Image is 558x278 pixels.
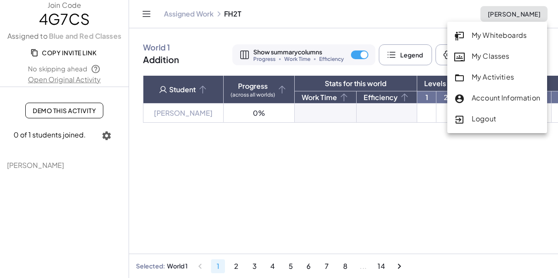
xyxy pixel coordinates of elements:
[302,92,349,103] div: Work Time
[224,76,295,104] th: Percentage of levels completed across all worlds.
[7,161,64,170] span: [PERSON_NAME]
[7,31,121,41] label: Assigned to
[32,49,96,57] span: Copy Invite Link
[253,48,344,62] div: Show summary columns
[154,108,213,117] span: [PERSON_NAME]
[231,92,275,97] span: (across all worlds)
[378,261,385,271] span: 14
[454,72,540,83] div: My Activities
[480,6,548,22] button: [PERSON_NAME]
[454,93,540,104] div: Account Information
[136,262,165,270] div: Selected:
[447,46,547,67] a: My Classes
[164,10,214,18] a: Assigned Work
[374,259,388,273] button: Go to page 14
[320,259,334,273] button: Go to page 7
[357,91,417,104] th: Average number of stars across the solved levels in this world.
[224,104,295,123] td: 0%
[364,92,410,103] div: Efficiency
[143,42,179,52] div: World 1
[252,261,257,271] span: 3
[270,261,275,271] span: 4
[229,259,243,273] button: Go to page 2
[284,259,298,273] button: Go to page 5
[454,114,540,125] div: Logout
[436,44,491,65] button: Settings
[25,103,103,118] a: Demo This Activity
[343,261,347,271] span: 8
[295,76,417,91] th: Stats for this world
[454,51,540,62] div: My Classes
[33,107,96,114] span: Demo This Activity
[139,7,153,21] button: Toggle navigation
[234,261,238,271] span: 2
[265,259,279,273] button: Go to page 4
[48,31,121,41] a: Blue and Red Classes
[487,10,541,18] span: [PERSON_NAME]
[25,45,103,60] button: Copy Invite Link
[338,259,352,273] button: Go to page 8
[454,30,540,41] div: My Whiteboards
[379,44,432,65] button: Legend
[211,259,225,273] button: Page 1, Current page
[167,262,187,270] div: World 1
[392,259,406,273] button: Next page
[417,91,436,103] a: 1
[14,130,86,139] span: 0 of 1 students joined.
[231,82,275,97] div: Progress
[217,261,220,271] span: 1
[436,91,455,103] a: 2
[306,261,311,271] span: 6
[253,57,344,62] div: Progress Work Time Efficiency
[288,261,293,271] span: 5
[295,91,357,104] th: Total time spent working on levels in this world.
[302,259,316,273] button: Go to page 6
[248,259,262,273] button: Go to page 3
[447,25,547,46] a: My Whiteboards
[325,261,329,271] span: 7
[143,54,179,65] div: Addition
[447,67,547,88] a: My Activities
[150,84,216,95] span: Student
[191,257,408,275] nav: Pagination Navigation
